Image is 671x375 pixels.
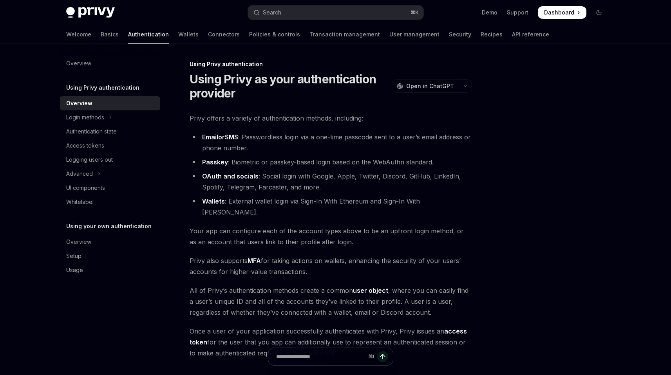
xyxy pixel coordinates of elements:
a: Wallets [178,25,199,44]
button: Open search [248,5,423,20]
a: OAuth and socials [202,172,259,180]
a: Access tokens [60,139,160,153]
a: Overview [60,96,160,110]
span: ⌘ K [411,9,419,16]
span: Dashboard [544,9,574,16]
a: SMS [225,133,238,141]
div: Logging users out [66,155,113,164]
a: Policies & controls [249,25,300,44]
div: Overview [66,59,91,68]
div: Login methods [66,113,104,122]
h5: Using Privy authentication [66,83,139,92]
a: MFA [248,257,261,265]
div: UI components [66,183,105,193]
h1: Using Privy as your authentication provider [190,72,389,100]
button: Toggle Advanced section [60,167,160,181]
div: Whitelabel [66,197,94,207]
span: Privy also supports for taking actions on wallets, enhancing the security of your users’ accounts... [190,255,472,277]
div: Overview [66,237,91,247]
span: Privy offers a variety of authentication methods, including: [190,113,472,124]
a: Overview [60,56,160,70]
div: Advanced [66,169,93,178]
button: Toggle dark mode [593,6,605,19]
div: Usage [66,265,83,275]
div: Access tokens [66,141,104,150]
strong: or [202,133,238,141]
a: Authentication state [60,124,160,139]
a: Usage [60,263,160,277]
a: Wallets [202,197,225,206]
a: API reference [512,25,549,44]
li: : Passwordless login via a one-time passcode sent to a user’s email address or phone number. [190,132,472,153]
div: Setup [66,251,81,261]
a: Welcome [66,25,91,44]
a: Security [449,25,471,44]
button: Toggle Login methods section [60,110,160,124]
a: Whitelabel [60,195,160,209]
span: Open in ChatGPT [406,82,454,90]
div: Search... [263,8,285,17]
a: Passkey [202,158,228,166]
a: Support [507,9,528,16]
div: Using Privy authentication [190,60,472,68]
a: Dashboard [538,6,586,19]
a: Basics [101,25,119,44]
a: Setup [60,249,160,263]
a: Recipes [481,25,503,44]
li: : Biometric or passkey-based login based on the WebAuthn standard. [190,157,472,168]
span: All of Privy’s authentication methods create a common , where you can easily find a user’s unique... [190,285,472,318]
span: Your app can configure each of the account types above to be an upfront login method, or as an ac... [190,225,472,247]
div: Authentication state [66,127,117,136]
a: Email [202,133,218,141]
a: Authentication [128,25,169,44]
a: user object [353,287,388,295]
a: User management [389,25,439,44]
a: Transaction management [309,25,380,44]
span: Once a user of your application successfully authenticates with Privy, Privy issues an for the us... [190,326,472,359]
a: Overview [60,235,160,249]
a: Connectors [208,25,240,44]
a: Logging users out [60,153,160,167]
input: Ask a question... [276,348,365,365]
li: : External wallet login via Sign-In With Ethereum and Sign-In With [PERSON_NAME]. [190,196,472,218]
a: Demo [482,9,497,16]
button: Send message [377,351,388,362]
a: UI components [60,181,160,195]
button: Open in ChatGPT [392,79,459,93]
h5: Using your own authentication [66,222,152,231]
div: Overview [66,99,92,108]
li: : Social login with Google, Apple, Twitter, Discord, GitHub, LinkedIn, Spotify, Telegram, Farcast... [190,171,472,193]
img: dark logo [66,7,115,18]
